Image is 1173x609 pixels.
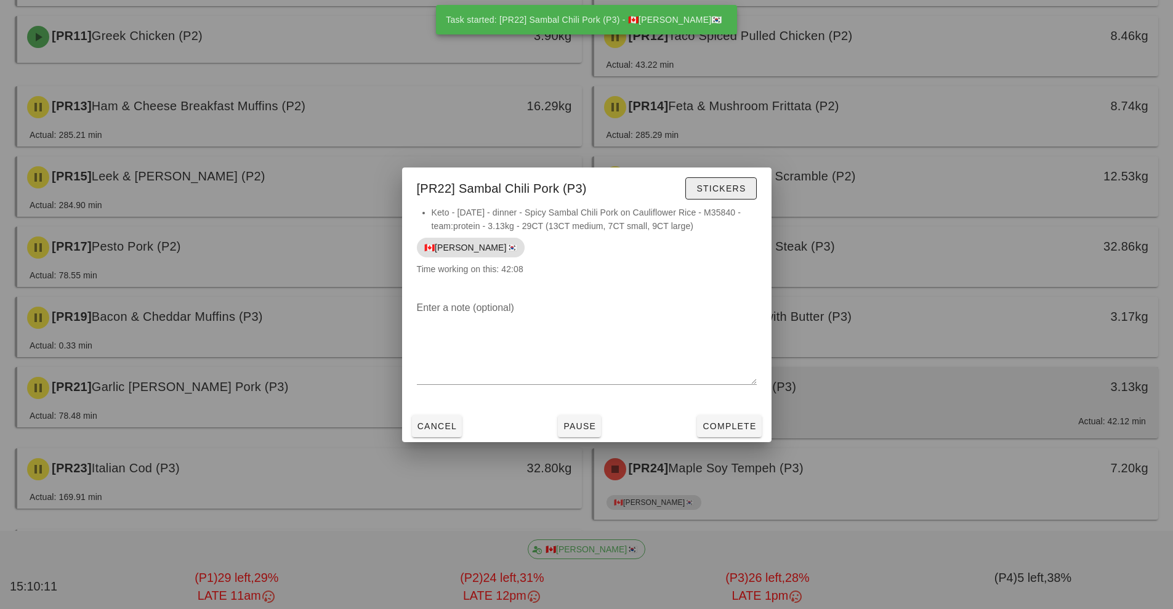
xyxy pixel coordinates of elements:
[424,238,517,257] span: 🇨🇦[PERSON_NAME]🇰🇷
[685,177,756,200] button: Stickers
[697,415,761,437] button: Complete
[417,421,458,431] span: Cancel
[402,167,772,206] div: [PR22] Sambal Chili Pork (P3)
[432,206,757,233] li: Keto - [DATE] - dinner - Spicy Sambal Chili Pork on Cauliflower Rice - M35840 - team:protein - 3....
[412,415,462,437] button: Cancel
[436,5,732,34] div: Task started: [PR22] Sambal Chili Pork (P3) - 🇨🇦[PERSON_NAME]🇰🇷
[563,421,596,431] span: Pause
[558,415,601,437] button: Pause
[702,421,756,431] span: Complete
[696,184,746,193] span: Stickers
[402,206,772,288] div: Time working on this: 42:08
